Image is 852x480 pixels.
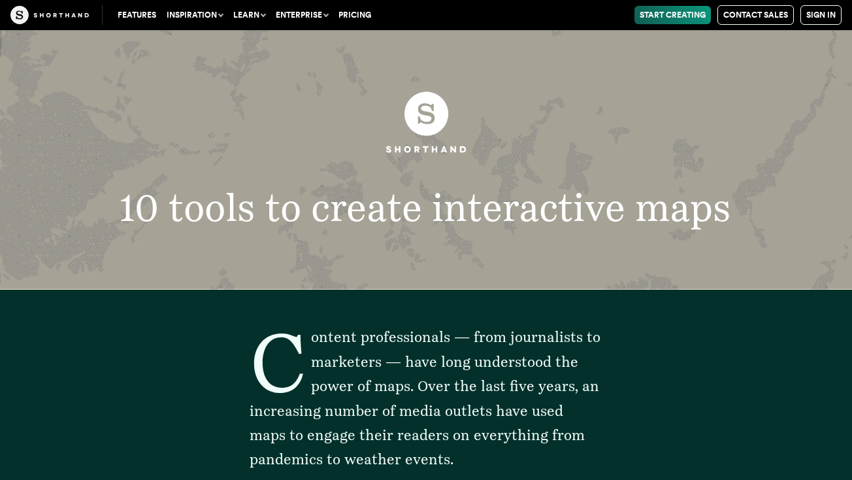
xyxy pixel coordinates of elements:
img: The Craft [10,6,89,24]
button: Learn [228,6,270,24]
button: Inspiration [161,6,228,24]
a: Sign in [800,5,842,25]
a: Features [112,6,161,24]
span: Content professionals — from journalists to marketers — have long understood the power of maps. O... [250,328,600,468]
a: Pricing [333,6,376,24]
h1: 10 tools to create interactive maps [88,188,763,227]
a: Start Creating [634,6,711,24]
button: Enterprise [270,6,333,24]
a: Contact Sales [717,5,794,25]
